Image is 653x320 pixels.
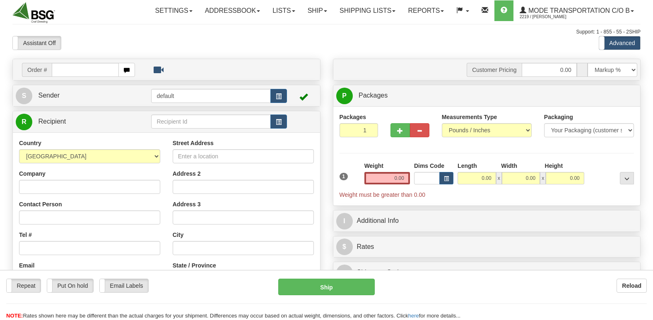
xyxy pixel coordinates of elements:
a: IAdditional Info [336,213,638,229]
label: Advanced [599,36,640,50]
a: here [408,313,419,319]
span: R [16,114,32,130]
label: Packaging [544,113,573,121]
a: R Recipient [16,113,136,130]
label: Measurements Type [442,113,497,121]
button: Ship [278,279,375,295]
label: Email [19,261,34,270]
label: Tel # [19,231,32,239]
a: Shipping lists [333,0,402,21]
label: Company [19,170,46,178]
label: State / Province [173,261,216,270]
a: Lists [266,0,301,21]
a: Mode Transportation c/o B 2219 / [PERSON_NAME] [513,0,640,21]
span: 1 [340,173,348,180]
span: S [16,88,32,104]
img: logo2219.jpg [12,2,55,23]
a: Reports [402,0,450,21]
b: Reload [622,282,641,289]
div: Support: 1 - 855 - 55 - 2SHIP [12,29,641,36]
span: 2219 / [PERSON_NAME] [520,13,582,21]
label: Width [501,162,517,170]
span: Mode Transportation c/o B [526,7,630,14]
label: Dims Code [414,162,444,170]
label: Address 3 [173,200,201,208]
a: OShipment Options [336,264,638,281]
span: x [496,172,502,184]
a: Ship [301,0,333,21]
span: x [540,172,546,184]
iframe: chat widget [634,118,652,202]
input: Recipient Id [151,115,270,129]
a: Addressbook [199,0,267,21]
a: $Rates [336,239,638,256]
label: Put On hold [47,279,93,292]
a: S Sender [16,87,151,104]
span: O [336,265,353,281]
span: Customer Pricing [467,63,521,77]
span: Recipient [38,118,66,125]
a: P Packages [336,87,638,104]
label: Packages [340,113,366,121]
input: Enter a location [173,149,314,163]
span: Order # [22,63,52,77]
div: ... [620,172,634,184]
label: City [173,231,183,239]
label: Length [458,162,477,170]
label: Contact Person [19,200,62,208]
a: Settings [149,0,199,21]
label: Country [19,139,41,147]
span: $ [336,239,353,255]
label: Repeat [7,279,41,292]
label: Weight [364,162,383,170]
label: Assistant Off [13,36,61,50]
span: I [336,213,353,229]
button: Reload [617,279,647,293]
label: Height [545,162,563,170]
span: NOTE: [6,313,23,319]
label: Address 2 [173,170,201,178]
label: Street Address [173,139,214,147]
span: Sender [38,92,60,99]
span: P [336,88,353,104]
span: Weight must be greater than 0.00 [340,191,426,198]
input: Sender Id [151,89,270,103]
span: Packages [359,92,388,99]
label: Email Labels [100,279,148,292]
